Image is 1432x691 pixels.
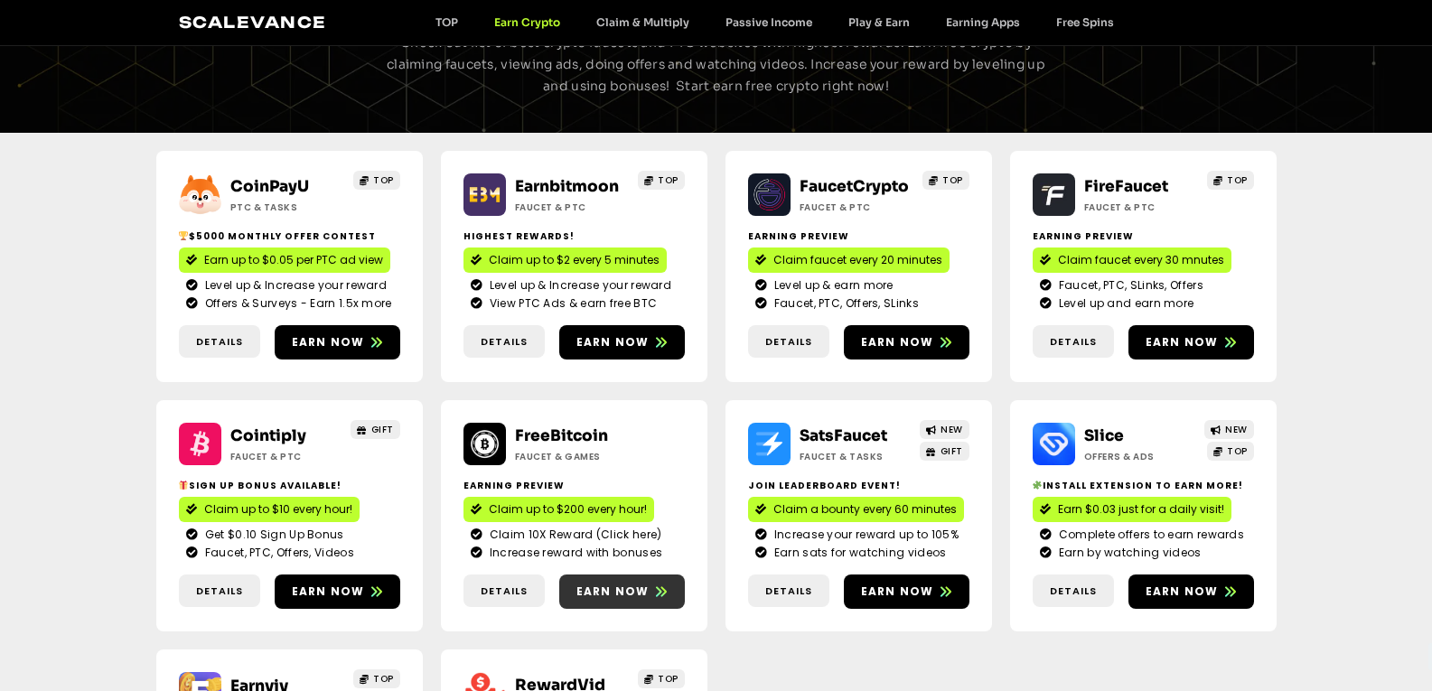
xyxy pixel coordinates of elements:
span: Level up & earn more [770,277,894,294]
a: TOP [922,171,969,190]
span: Earn now [576,584,650,600]
a: Earning Apps [928,15,1038,29]
h2: Join Leaderboard event! [748,479,969,492]
a: Details [1033,325,1114,359]
span: Claim up to $200 every hour! [489,501,647,518]
a: Earn now [275,574,400,609]
span: TOP [373,173,394,187]
a: Slice [1084,426,1124,445]
span: Faucet, PTC, Offers, Videos [201,545,354,561]
a: Claim faucet every 20 minutes [748,247,950,273]
span: Details [196,584,243,599]
h2: ptc & Tasks [230,201,343,214]
a: FreeBitcoin [515,426,608,445]
span: NEW [941,423,963,436]
a: Earn now [1128,574,1254,609]
p: Check out list of best crypto faucets and PTC websites with highest rewards. Earn free crypto by ... [380,33,1053,97]
span: Complete offers to earn rewards [1054,527,1244,543]
a: TOP [353,171,400,190]
span: Details [765,584,812,599]
span: Claim up to $10 every hour! [204,501,352,518]
span: Offers & Surveys - Earn 1.5x more [201,295,392,312]
span: TOP [942,173,963,187]
span: Earn now [861,584,934,600]
h2: Faucet & PTC [800,201,913,214]
a: Details [463,325,545,359]
span: Earn now [292,334,365,350]
span: Earn now [1146,584,1219,600]
a: Play & Earn [830,15,928,29]
span: Increase your reward up to 105% [770,527,959,543]
span: Get $0.10 Sign Up Bonus [201,527,344,543]
a: Earn now [559,325,685,360]
span: Details [1050,584,1097,599]
span: Details [196,334,243,350]
a: Earn now [275,325,400,360]
span: Increase reward with bonuses [485,545,662,561]
span: Claim faucet every 20 minutes [773,252,942,268]
span: GIFT [941,444,963,458]
h2: Install extension to earn more! [1033,479,1254,492]
a: Scalevance [179,13,327,32]
a: Claim a bounty every 60 minutes [748,497,964,522]
a: Details [179,325,260,359]
span: Claim a bounty every 60 minutes [773,501,957,518]
span: Details [765,334,812,350]
h2: Earning Preview [748,229,969,243]
h2: Highest Rewards! [463,229,685,243]
span: GIFT [371,423,394,436]
span: NEW [1225,423,1248,436]
span: Earn by watching videos [1054,545,1202,561]
a: Details [748,574,829,608]
a: Earnbitmoon [515,177,619,196]
span: View PTC Ads & earn free BTC [485,295,657,312]
h2: Sign up bonus available! [179,479,400,492]
a: FireFaucet [1084,177,1168,196]
a: Earn now [844,574,969,609]
a: NEW [920,420,969,439]
span: Claim up to $2 every 5 minutes [489,252,660,268]
h2: Earning Preview [1033,229,1254,243]
span: Earn $0.03 just for a daily visit! [1058,501,1224,518]
span: Details [481,334,528,350]
span: Earn now [1146,334,1219,350]
a: Details [463,574,545,608]
a: Claim faucet every 30 mnutes [1033,247,1231,273]
span: Earn up to $0.05 per PTC ad view [204,252,383,268]
a: TOP [638,669,685,688]
span: Level up and earn more [1054,295,1194,312]
h2: Faucet & PTC [230,450,343,463]
nav: Menu [417,15,1132,29]
a: TOP [353,669,400,688]
span: Earn sats for watching videos [770,545,947,561]
a: Passive Income [707,15,830,29]
a: NEW [1204,420,1254,439]
span: TOP [373,672,394,686]
span: Earn now [576,334,650,350]
a: Details [1033,574,1114,608]
h2: Earning Preview [463,479,685,492]
span: Claim faucet every 30 mnutes [1058,252,1224,268]
img: 🧩 [1033,481,1042,490]
a: Claim up to $200 every hour! [463,497,654,522]
a: Cointiply [230,426,306,445]
a: Free Spins [1038,15,1132,29]
img: 🏆 [179,231,188,240]
h2: Faucet & PTC [1084,201,1197,214]
a: TOP [417,15,476,29]
h2: Faucet & Games [515,450,628,463]
a: TOP [1207,171,1254,190]
span: Details [1050,334,1097,350]
h2: Faucet & Tasks [800,450,913,463]
a: Claim up to $2 every 5 minutes [463,247,667,273]
a: TOP [1207,442,1254,461]
a: GIFT [351,420,400,439]
a: Earn Crypto [476,15,578,29]
a: Details [179,574,260,608]
a: Earn up to $0.05 per PTC ad view [179,247,390,273]
span: TOP [1227,444,1248,458]
span: Faucet, PTC, Offers, SLinks [770,295,919,312]
a: FaucetCrypto [800,177,909,196]
a: Earn now [1128,325,1254,360]
a: Claim up to $10 every hour! [179,497,360,522]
